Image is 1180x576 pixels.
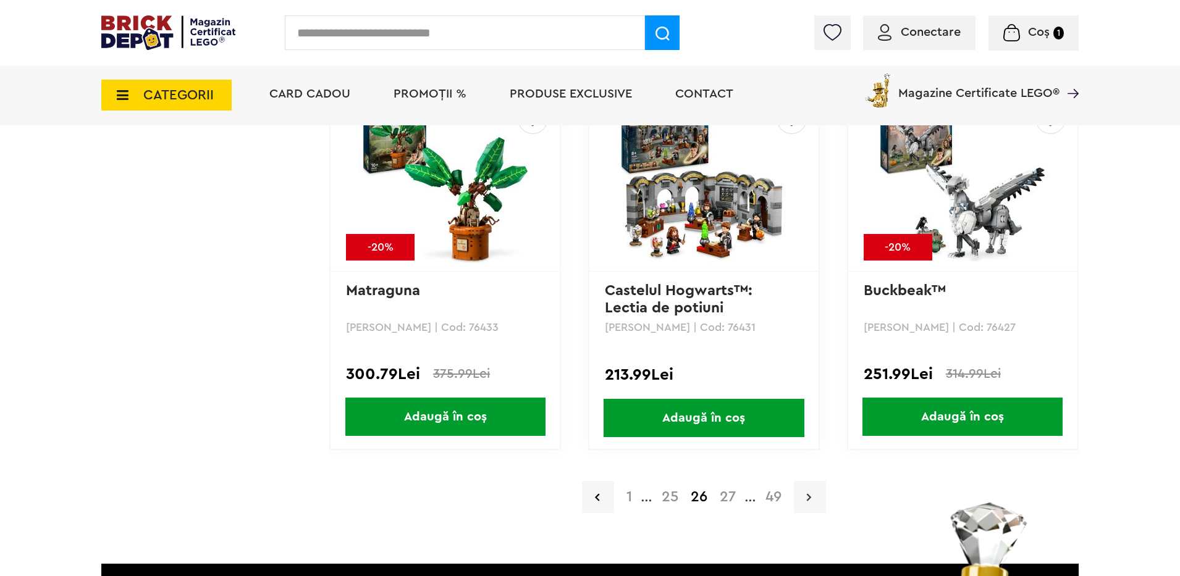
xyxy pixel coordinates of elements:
[714,490,742,504] a: 27
[685,490,714,504] strong: 26
[346,322,544,333] p: [PERSON_NAME] | Cod: 76433
[878,26,961,38] a: Conectare
[1028,26,1050,38] span: Coș
[638,494,655,503] span: ...
[394,88,466,100] a: PROMOȚII %
[589,399,819,437] a: Adaugă în coș
[269,88,350,100] a: Card Cadou
[864,283,946,298] a: Buckbeak™
[1060,71,1079,83] a: Magazine Certificate LEGO®
[655,490,685,504] a: 25
[1053,27,1064,40] small: 1
[794,481,826,513] a: Pagina urmatoare
[605,322,803,333] p: [PERSON_NAME] | Cod: 76431
[864,322,1062,333] p: [PERSON_NAME] | Cod: 76427
[605,283,757,315] a: Castelul Hogwarts™: Lectia de potiuni
[510,88,632,100] a: Produse exclusive
[742,494,759,503] span: ...
[864,367,933,382] span: 251.99Lei
[876,96,1049,269] img: Buckbeak™
[675,88,733,100] a: Contact
[759,490,788,504] a: 49
[346,367,420,382] span: 300.79Lei
[605,367,803,383] div: 213.99Lei
[898,71,1060,99] span: Magazine Certificate LEGO®
[946,367,1001,380] span: 314.99Lei
[143,88,214,102] span: CATEGORII
[433,367,490,380] span: 375.99Lei
[346,234,415,261] div: -20%
[862,398,1063,436] span: Adaugă în coș
[604,399,804,437] span: Adaugă în coș
[359,96,532,269] img: Matraguna
[620,490,638,504] a: 1
[346,283,420,298] a: Matraguna
[331,398,560,436] a: Adaugă în coș
[617,96,790,269] img: Castelul Hogwarts™: Lectia de potiuni
[345,398,546,436] span: Adaugă în coș
[582,481,614,513] a: Pagina precedenta
[864,234,932,261] div: -20%
[901,26,961,38] span: Conectare
[848,398,1077,436] a: Adaugă în coș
